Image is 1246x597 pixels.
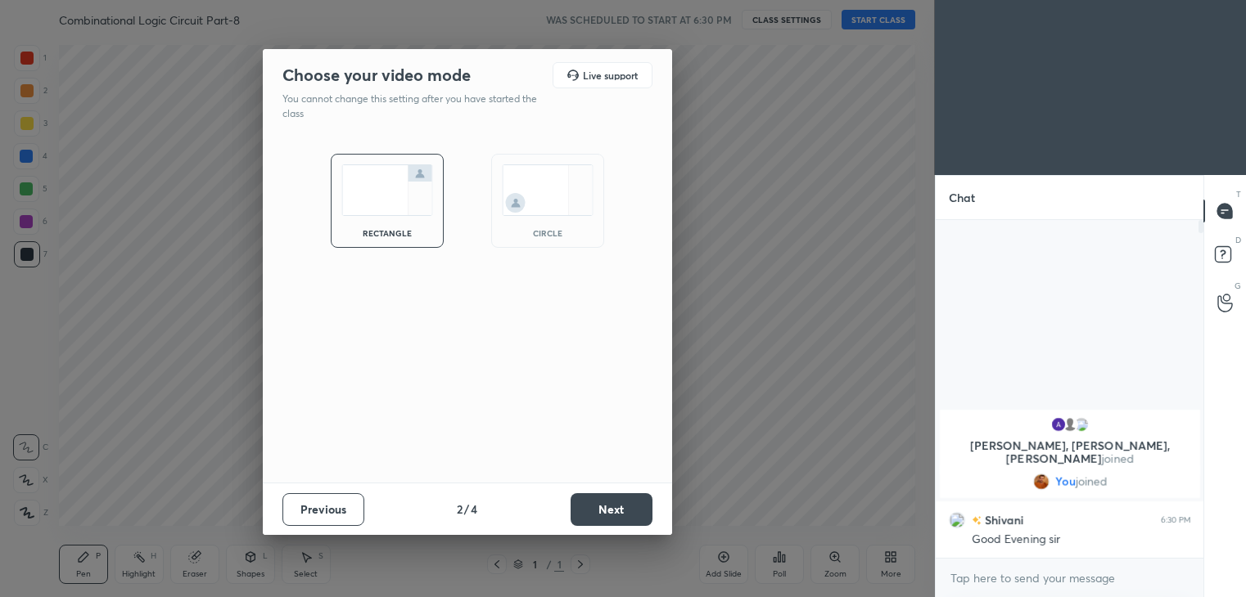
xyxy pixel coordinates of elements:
h6: Shivani [982,511,1024,528]
img: default.png [1062,416,1078,433]
p: Chat [936,176,988,219]
img: 3 [1050,416,1067,433]
p: [PERSON_NAME], [PERSON_NAME], [PERSON_NAME] [950,439,1190,465]
span: joined [1075,475,1107,488]
h5: Live support [583,70,638,80]
p: G [1235,280,1241,292]
button: Next [571,493,652,526]
span: joined [1102,451,1134,466]
div: rectangle [354,229,420,237]
div: Good Evening sir [972,532,1191,548]
img: normalScreenIcon.ae25ed63.svg [341,164,433,216]
button: Previous [282,493,364,526]
img: 5786bad726924fb0bb2bae2edf64aade.jpg [1032,474,1049,490]
h2: Choose your video mode [282,65,471,86]
div: grid [936,406,1204,559]
div: circle [515,229,580,237]
p: T [1236,188,1241,200]
div: 6:30 PM [1161,515,1191,525]
img: circleScreenIcon.acc0effb.svg [502,164,594,216]
h4: 4 [471,500,477,518]
h4: 2 [457,500,463,518]
span: You [1055,475,1075,488]
p: D [1235,234,1241,246]
h4: / [464,500,469,518]
img: 3 [949,512,965,528]
p: You cannot change this setting after you have started the class [282,92,548,121]
img: 3 [1073,416,1090,433]
img: no-rating-badge.077c3623.svg [972,516,982,525]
